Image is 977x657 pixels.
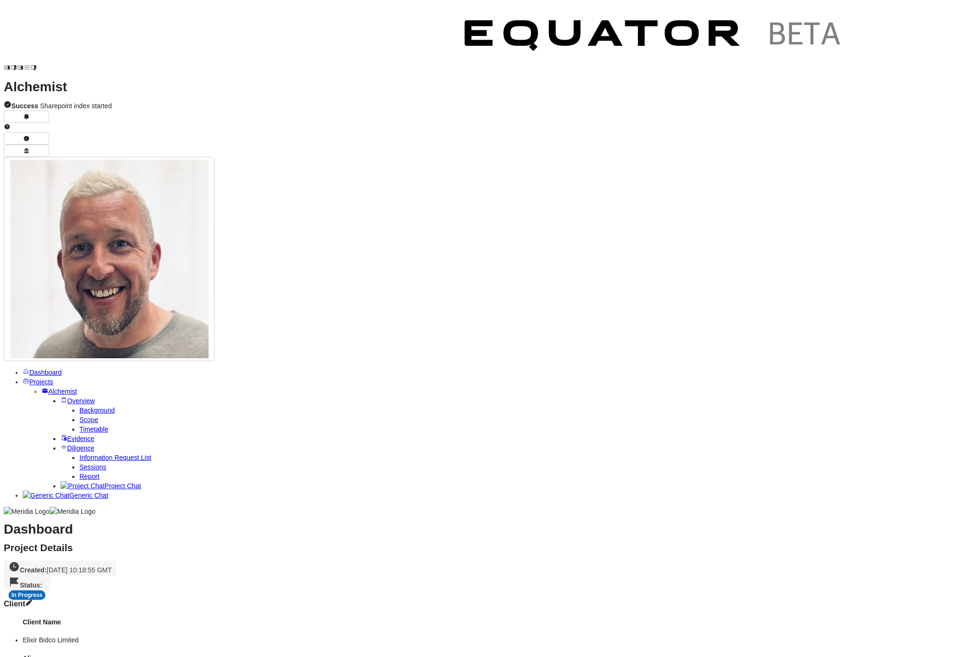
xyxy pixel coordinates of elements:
img: Meridia Logo [50,507,96,516]
a: Overview [61,397,95,405]
a: Background [79,406,115,414]
h2: Project Details [4,543,973,553]
a: Timetable [79,425,108,433]
h3: Client [4,599,973,608]
span: [DATE] 10:18:55 GMT [47,566,112,574]
img: Customer Logo [37,4,448,71]
span: Diligence [67,444,95,452]
span: Alchemist [48,388,77,395]
img: Profile Icon [10,160,209,358]
a: Report [79,473,99,480]
span: Sharepoint index started [11,102,112,110]
span: Overview [67,397,95,405]
a: Alchemist [42,388,77,395]
span: Projects [29,378,53,386]
img: Meridia Logo [4,507,50,516]
li: Elixir Bidco Limited [23,635,973,645]
strong: Created: [20,566,47,574]
h4: Client Name [23,617,973,627]
img: Project Chat [61,481,105,491]
span: Evidence [67,435,95,442]
h1: Dashboard [4,525,973,534]
a: Generic ChatGeneric Chat [23,492,108,499]
a: Scope [79,416,98,424]
a: Project ChatProject Chat [61,482,141,490]
img: Customer Logo [448,4,860,71]
span: Generic Chat [69,492,108,499]
a: Sessions [79,463,106,471]
h1: Alchemist [4,82,973,92]
strong: Status: [20,581,42,589]
span: Project Chat [105,482,141,490]
a: Evidence [61,435,95,442]
a: Diligence [61,444,95,452]
a: Information Request List [79,454,151,461]
svg: Created On [9,561,20,572]
a: Dashboard [23,369,62,376]
a: Projects [23,378,53,386]
strong: Success [11,102,38,110]
span: Dashboard [29,369,62,376]
div: In Progress [9,590,45,600]
img: Generic Chat [23,491,69,500]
